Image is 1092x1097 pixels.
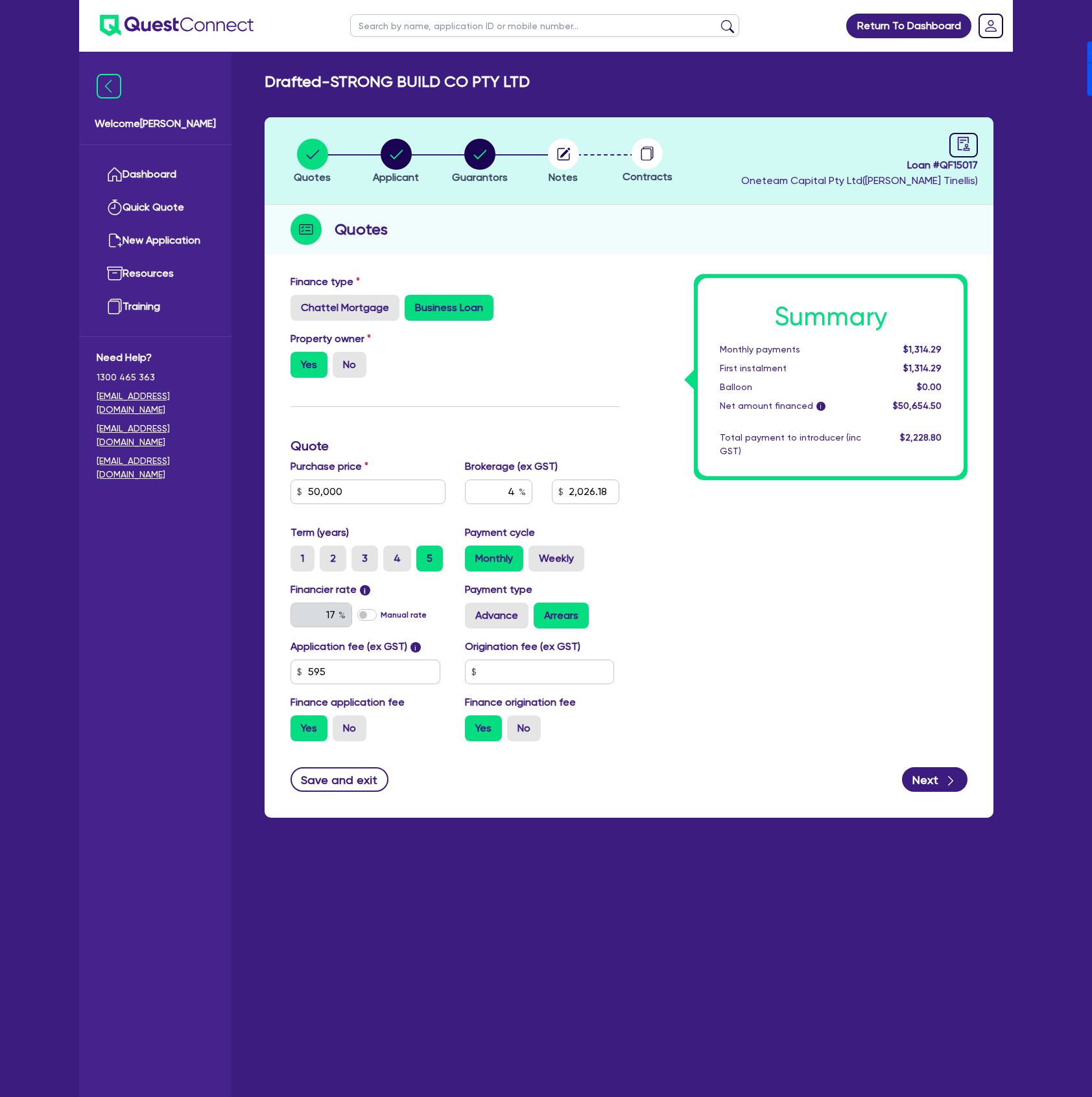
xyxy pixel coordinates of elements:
[710,362,871,375] div: First instalment
[465,459,558,474] label: Brokerage (ex GST)
[710,343,871,356] div: Monthly payments
[107,200,123,215] img: quick-quote
[97,257,214,290] a: Resources
[710,399,871,413] div: Net amount financed
[528,546,584,572] label: Weekly
[97,454,214,481] a: [EMAIL_ADDRESS][DOMAIN_NAME]
[291,352,327,378] label: Yes
[291,767,388,792] button: Save and exit
[291,459,368,474] label: Purchase price
[291,438,619,454] h3: Quote
[97,389,214,417] a: [EMAIL_ADDRESS][DOMAIN_NAME]
[465,603,528,629] label: Advance
[360,585,370,595] span: i
[291,295,399,321] label: Chattel Mortgage
[451,138,508,186] button: Guarantors
[107,299,123,314] img: training
[333,352,366,378] label: No
[107,266,123,281] img: resources
[623,170,672,183] span: Contracts
[547,138,580,186] button: Notes
[335,218,388,241] h2: Quotes
[293,138,331,186] button: Quotes
[846,14,971,38] a: Return To Dashboard
[903,344,942,354] span: $1,314.29
[291,695,405,710] label: Finance application fee
[816,402,825,411] span: i
[97,224,214,257] a: New Application
[383,546,411,572] label: 4
[410,642,421,652] span: i
[405,295,493,321] label: Business Loan
[720,301,942,332] h1: Summary
[900,432,942,443] span: $2,228.80
[956,137,971,151] span: audit
[381,609,427,621] label: Manual rate
[97,371,214,384] span: 1300 465 363
[741,174,978,187] span: Oneteam Capital Pty Ltd ( [PERSON_NAME] Tinellis )
[917,382,942,392] span: $0.00
[416,546,443,572] label: 5
[893,400,942,411] span: $50,654.50
[97,350,214,365] span: Need Help?
[97,158,214,191] a: Dashboard
[291,546,315,572] label: 1
[320,546,346,572] label: 2
[291,582,370,597] label: Financier rate
[291,214,322,245] img: step-icon
[291,331,371,347] label: Property owner
[465,546,523,572] label: Monthly
[100,15,254,36] img: quest-connect-logo-blue
[97,191,214,224] a: Quick Quote
[710,431,871,458] div: Total payment to introducer (inc GST)
[373,171,419,183] span: Applicant
[465,639,580,654] label: Origination fee (ex GST)
[291,525,349,540] label: Term (years)
[902,767,967,792] button: Next
[465,695,576,710] label: Finance origination fee
[710,380,871,394] div: Balloon
[95,116,216,132] span: Welcome [PERSON_NAME]
[507,715,541,741] label: No
[465,525,535,540] label: Payment cycle
[97,422,214,449] a: [EMAIL_ADDRESS][DOMAIN_NAME]
[974,9,1008,43] a: Dropdown toggle
[265,73,530,91] h2: Drafted - STRONG BUILD CO PTY LTD
[107,233,123,248] img: new-application
[333,715,366,741] label: No
[549,171,578,183] span: Notes
[97,290,214,323] a: Training
[372,138,420,186] button: Applicant
[351,546,378,572] label: 3
[291,715,327,741] label: Yes
[465,715,502,741] label: Yes
[903,363,942,373] span: $1,314.29
[534,603,589,629] label: Arrears
[97,74,121,98] img: icon-menu-close
[949,133,978,157] a: audit
[452,171,508,183] span: Guarantors
[465,582,532,597] label: Payment type
[291,639,407,654] label: Application fee (ex GST)
[350,14,739,37] input: Search by name, application ID or mobile number...
[741,157,978,173] span: Loan # QF15017
[294,171,331,183] span: Quotes
[291,274,360,290] label: Finance type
